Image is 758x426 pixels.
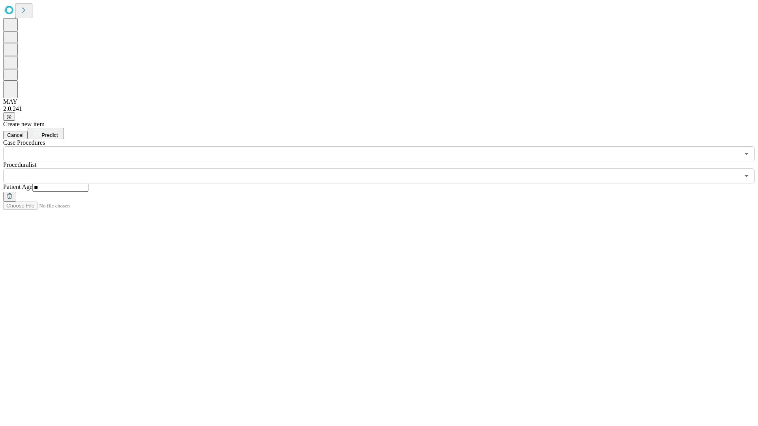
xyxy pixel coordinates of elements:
div: MAY [3,98,755,105]
div: 2.0.241 [3,105,755,112]
span: @ [6,114,12,120]
button: Predict [28,128,64,139]
button: Cancel [3,131,28,139]
span: Create new item [3,121,45,127]
span: Patient Age [3,183,32,190]
span: Proceduralist [3,161,36,168]
button: Open [741,170,752,181]
span: Scheduled Procedure [3,139,45,146]
button: Open [741,148,752,159]
span: Predict [41,132,58,138]
span: Cancel [7,132,24,138]
button: @ [3,112,15,121]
